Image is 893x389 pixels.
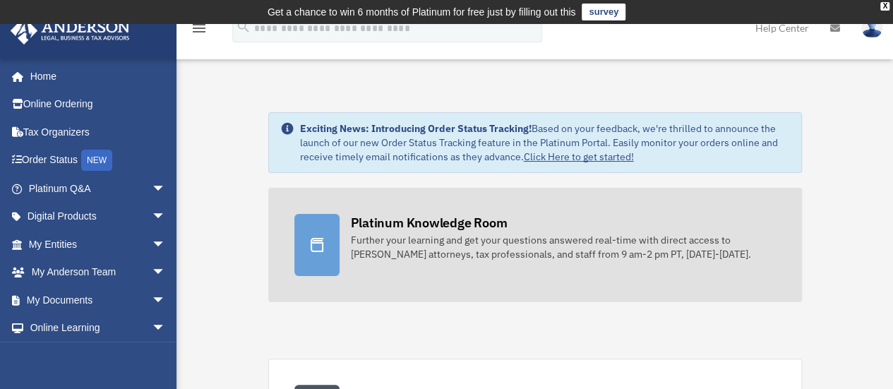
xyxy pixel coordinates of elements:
span: arrow_drop_down [152,258,180,287]
a: My Anderson Teamarrow_drop_down [10,258,187,287]
span: arrow_drop_down [152,314,180,343]
a: Online Ordering [10,90,187,119]
span: arrow_drop_down [152,286,180,315]
a: Home [10,62,180,90]
div: Platinum Knowledge Room [351,214,508,232]
a: survey [582,4,625,20]
span: arrow_drop_down [152,203,180,232]
i: menu [191,20,208,37]
i: search [236,19,251,35]
div: close [880,2,889,11]
div: Based on your feedback, we're thrilled to announce the launch of our new Order Status Tracking fe... [300,121,790,164]
div: NEW [81,150,112,171]
span: arrow_drop_down [152,174,180,203]
div: Get a chance to win 6 months of Platinum for free just by filling out this [268,4,576,20]
a: Click Here to get started! [524,150,634,163]
div: Further your learning and get your questions answered real-time with direct access to [PERSON_NAM... [351,233,776,261]
img: User Pic [861,18,882,38]
a: Order StatusNEW [10,146,187,175]
span: arrow_drop_down [152,230,180,259]
a: Digital Productsarrow_drop_down [10,203,187,231]
a: Platinum Knowledge Room Further your learning and get your questions answered real-time with dire... [268,188,802,302]
a: Platinum Q&Aarrow_drop_down [10,174,187,203]
a: Online Learningarrow_drop_down [10,314,187,342]
a: Tax Organizers [10,118,187,146]
a: menu [191,25,208,37]
strong: Exciting News: Introducing Order Status Tracking! [300,122,532,135]
a: My Documentsarrow_drop_down [10,286,187,314]
img: Anderson Advisors Platinum Portal [6,17,134,44]
a: My Entitiesarrow_drop_down [10,230,187,258]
